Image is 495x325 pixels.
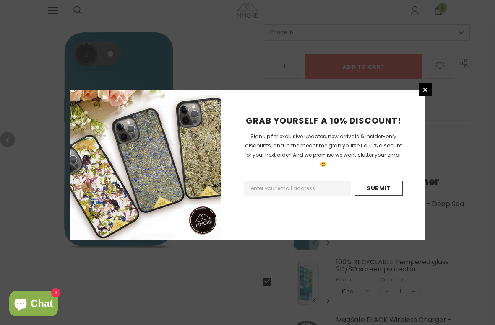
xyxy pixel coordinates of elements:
span: Sign Up for exclusive updates, new arrivals & insider-only discounts, and in the meantime grab yo... [245,133,402,168]
a: Close [419,83,432,96]
input: Email Address [244,181,351,196]
input: Submit [355,181,403,196]
inbox-online-store-chat: Shopify online store chat [7,291,60,318]
span: GRAB YOURSELF A 10% DISCOUNT! [246,115,401,126]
